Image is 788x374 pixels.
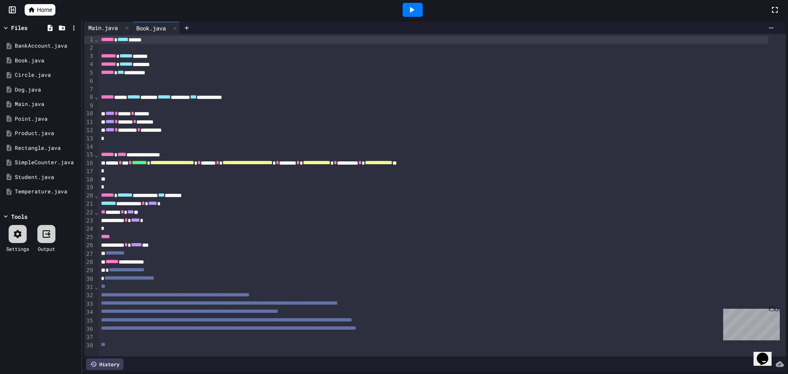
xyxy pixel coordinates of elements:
[15,42,79,50] div: BankAccount.java
[37,6,52,14] span: Home
[84,93,94,101] div: 8
[132,22,180,34] div: Book.java
[84,85,94,94] div: 7
[84,135,94,143] div: 13
[94,192,98,199] span: Fold line
[84,209,94,217] div: 22
[84,258,94,266] div: 28
[11,23,27,32] div: Files
[86,358,124,370] div: History
[15,86,79,94] div: Dog.java
[6,245,29,252] div: Settings
[84,233,94,241] div: 25
[94,284,98,290] span: Fold line
[84,300,94,308] div: 33
[720,305,780,340] iframe: chat widget
[84,283,94,291] div: 31
[84,225,94,233] div: 24
[15,100,79,108] div: Main.java
[84,342,94,350] div: 38
[84,317,94,325] div: 35
[84,217,94,225] div: 23
[15,158,79,167] div: SimpleCounter.java
[84,308,94,317] div: 34
[84,126,94,135] div: 12
[15,188,79,196] div: Temperature.java
[84,192,94,200] div: 20
[84,266,94,275] div: 29
[84,151,94,159] div: 15
[84,69,94,77] div: 5
[15,129,79,138] div: Product.java
[84,241,94,250] div: 26
[38,245,55,252] div: Output
[84,275,94,283] div: 30
[84,159,94,167] div: 16
[754,341,780,366] iframe: chat widget
[15,71,79,79] div: Circle.java
[84,250,94,258] div: 27
[84,325,94,333] div: 36
[84,23,122,32] div: Main.java
[84,77,94,85] div: 6
[25,4,55,16] a: Home
[84,291,94,300] div: 32
[84,333,94,342] div: 37
[84,36,94,44] div: 1
[94,151,98,158] span: Fold line
[94,94,98,100] span: Fold line
[94,209,98,216] span: Fold line
[84,143,94,151] div: 14
[15,57,79,65] div: Book.java
[3,3,57,52] div: Chat with us now!Close
[84,44,94,52] div: 2
[84,118,94,126] div: 11
[15,144,79,152] div: Rectangle.java
[84,52,94,60] div: 3
[11,212,27,221] div: Tools
[84,22,132,34] div: Main.java
[84,200,94,208] div: 21
[15,173,79,181] div: Student.java
[84,60,94,69] div: 4
[84,167,94,176] div: 17
[84,184,94,192] div: 19
[132,24,170,32] div: Book.java
[94,36,98,43] span: Fold line
[84,102,94,110] div: 9
[84,176,94,184] div: 18
[84,110,94,118] div: 10
[15,115,79,123] div: Point.java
